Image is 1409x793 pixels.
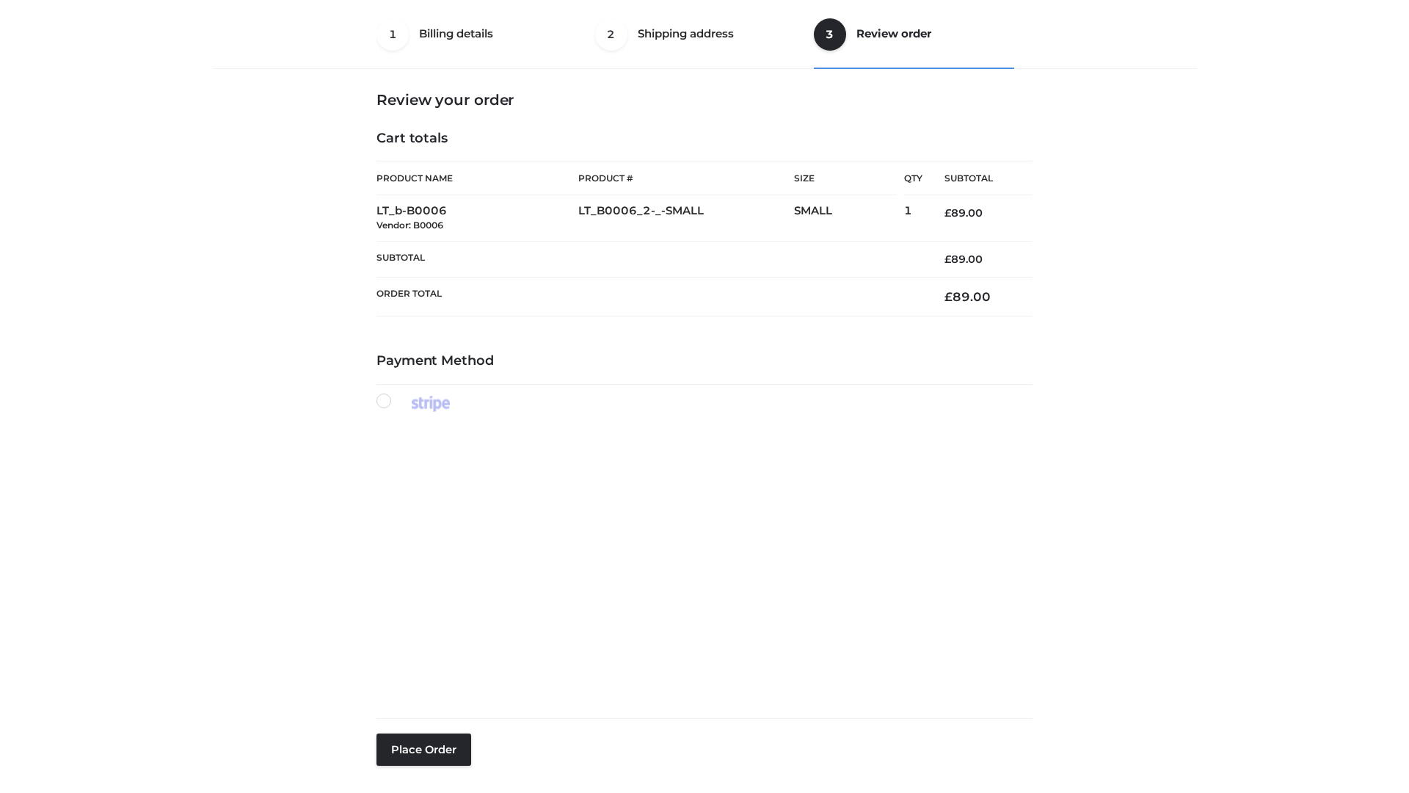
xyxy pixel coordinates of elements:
[944,253,951,266] span: £
[944,289,953,304] span: £
[922,162,1033,195] th: Subtotal
[578,195,794,242] td: LT_B0006_2-_-SMALL
[944,206,951,220] span: £
[944,253,983,266] bdi: 89.00
[376,91,1033,109] h3: Review your order
[374,427,1030,693] iframe: Secure payment input frame
[376,162,578,195] th: Product Name
[944,206,983,220] bdi: 89.00
[578,162,794,195] th: Product #
[376,220,443,231] small: Vendor: B0006
[794,162,897,195] th: Size
[376,734,471,766] button: Place order
[376,131,1033,147] h4: Cart totals
[904,195,922,242] td: 1
[944,289,991,304] bdi: 89.00
[376,241,922,277] th: Subtotal
[376,353,1033,369] h4: Payment Method
[376,195,578,242] td: LT_b-B0006
[904,162,922,195] th: Qty
[794,195,904,242] td: SMALL
[376,278,922,316] th: Order Total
